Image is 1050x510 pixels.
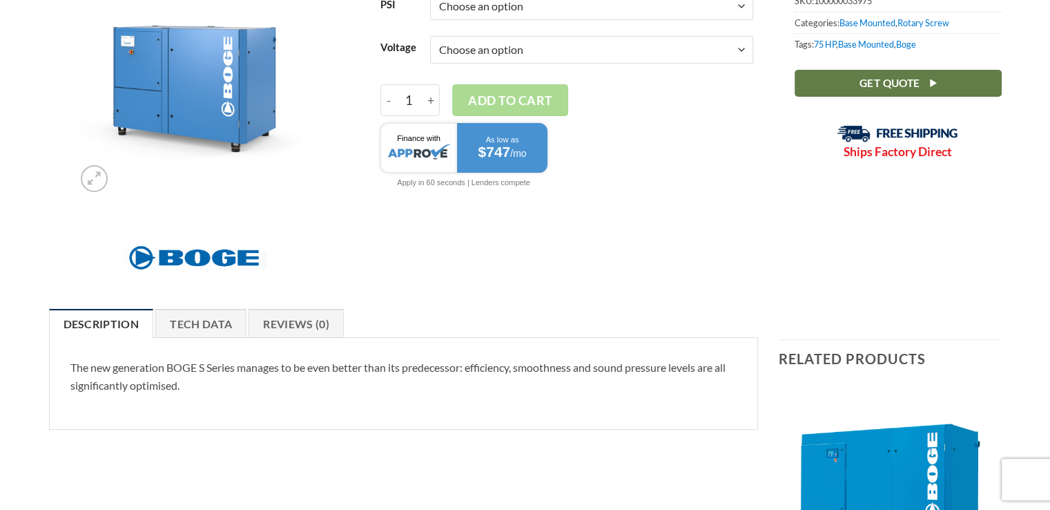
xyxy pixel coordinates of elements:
[380,42,416,53] label: Voltage
[839,17,895,28] a: Base Mounted
[838,39,894,50] a: Base Mounted
[422,84,440,116] input: Increase quantity of Boge 75 HP S-Series | Base | 3-Phase 460-575V | 100-190 PSI | S75-3N
[49,309,154,338] a: Description
[795,70,1002,97] a: Get Quote
[380,84,397,116] input: Reduce quantity of Boge 75 HP S-Series | Base | 3-Phase 460-575V | 100-190 PSI | S75-3N
[779,340,1002,377] h3: Related products
[897,17,949,28] a: Rotary Screw
[397,84,422,116] input: Product quantity
[795,33,1002,55] span: Tags: , ,
[452,84,568,116] button: Add to cart
[814,39,836,50] a: 75 HP
[859,75,920,92] span: Get Quote
[121,238,266,278] img: Boge
[896,39,916,50] a: Boge
[70,359,737,394] p: The new generation BOGE S Series manages to be even better than its predecessor: efficiency, smoo...
[81,165,108,192] a: Zoom
[795,12,1002,33] span: Categories: ,
[844,144,952,159] strong: Ships Factory Direct
[837,125,958,142] img: Free Shipping
[155,309,246,338] a: Tech Data
[249,309,344,338] a: Reviews (0)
